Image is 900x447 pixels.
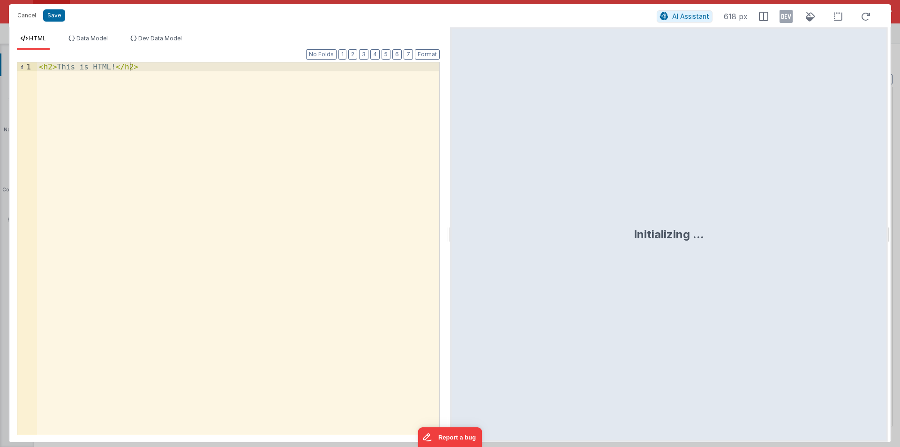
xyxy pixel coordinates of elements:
button: AI Assistant [657,10,712,23]
div: Initializing ... [634,227,704,242]
span: AI Assistant [672,12,709,20]
div: 1 [17,62,37,71]
button: Format [415,49,440,60]
button: 3 [359,49,368,60]
button: No Folds [306,49,337,60]
button: 7 [404,49,413,60]
span: Data Model [76,35,108,42]
iframe: Marker.io feedback button [418,427,482,447]
span: HTML [29,35,46,42]
button: 5 [382,49,390,60]
button: Cancel [13,9,41,22]
button: 1 [338,49,346,60]
span: 618 px [724,11,748,22]
span: Dev Data Model [138,35,182,42]
button: 2 [348,49,357,60]
button: 4 [370,49,380,60]
button: 6 [392,49,402,60]
button: Save [43,9,65,22]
